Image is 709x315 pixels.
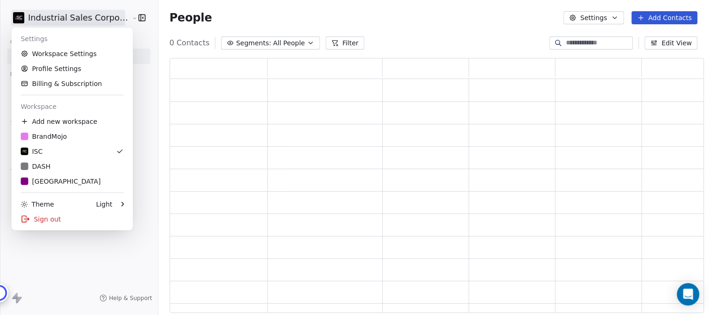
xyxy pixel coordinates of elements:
div: Sign out [15,212,129,227]
div: [GEOGRAPHIC_DATA] [21,177,100,186]
div: Workspace [15,99,129,114]
div: DASH [21,162,50,171]
div: BrandMojo [21,132,67,141]
div: Add new workspace [15,114,129,129]
div: ISC [21,147,43,156]
div: Light [96,200,112,209]
a: Profile Settings [15,61,129,76]
img: isc-logo-big.jpg [21,148,28,155]
a: Workspace Settings [15,46,129,61]
div: Theme [21,200,54,209]
a: Billing & Subscription [15,76,129,91]
div: Settings [15,31,129,46]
